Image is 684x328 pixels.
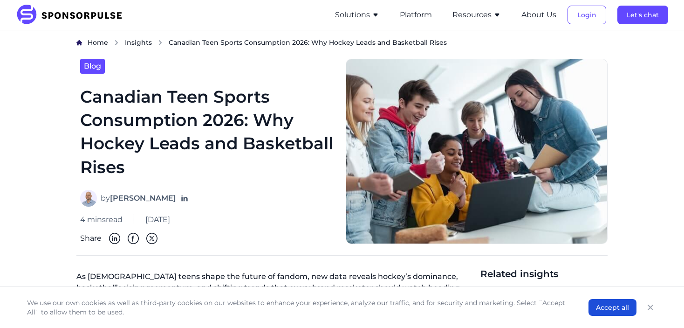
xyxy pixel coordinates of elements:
button: Login [568,6,606,24]
strong: [PERSON_NAME] [110,194,176,202]
img: chevron right [114,40,119,46]
a: Blog [80,59,105,74]
img: chevron right [157,40,163,46]
span: by [101,193,176,204]
span: Canadian Teen Sports Consumption 2026: Why Hockey Leads and Basketball Rises [169,38,447,47]
button: Let's chat [617,6,668,24]
img: Linkedin [109,233,120,244]
span: Related insights [480,267,608,280]
button: Close [644,301,657,314]
a: About Us [521,11,556,19]
a: Home [88,38,108,48]
span: [DATE] [145,214,170,225]
a: Let's chat [617,11,668,19]
a: Login [568,11,606,19]
img: SponsorPulse [16,5,129,25]
h1: Canadian Teen Sports Consumption 2026: Why Hockey Leads and Basketball Rises [80,85,335,179]
span: Share [80,233,102,244]
img: Twitter [146,233,157,244]
button: About Us [521,9,556,21]
span: Insights [125,38,152,47]
a: Follow on LinkedIn [180,194,189,203]
button: Resources [452,9,501,21]
button: Platform [400,9,432,21]
p: As [DEMOGRAPHIC_DATA] teens shape the future of fandom, new data reveals hockey’s dominance, bask... [76,267,473,312]
button: Solutions [335,9,379,21]
span: Home [88,38,108,47]
img: Adam Gareau [80,190,97,207]
img: Facebook [128,233,139,244]
img: Getty images courtesy of Unsplash [346,59,608,244]
button: Accept all [588,299,636,316]
a: Platform [400,11,432,19]
a: Insights [125,38,152,48]
span: 4 mins read [80,214,123,225]
img: Home [76,40,82,46]
p: We use our own cookies as well as third-party cookies on our websites to enhance your experience,... [27,298,570,317]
